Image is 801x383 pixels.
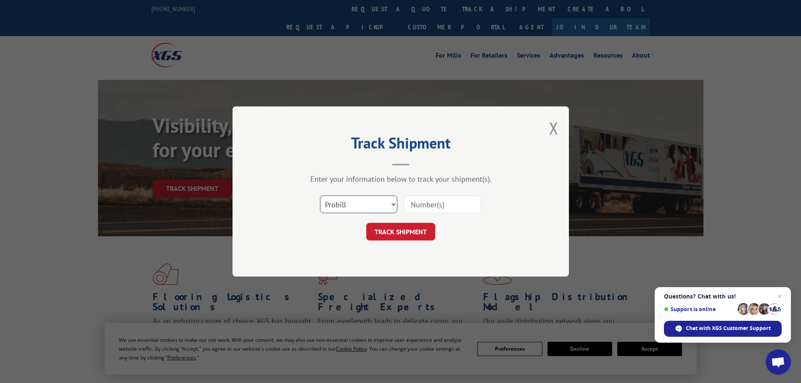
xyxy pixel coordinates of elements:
[664,321,782,337] div: Chat with XGS Customer Support
[549,117,558,139] button: Close modal
[775,291,785,301] span: Close chat
[686,325,771,332] span: Chat with XGS Customer Support
[366,223,435,240] button: TRACK SHIPMENT
[766,349,791,375] div: Open chat
[275,174,527,184] div: Enter your information below to track your shipment(s).
[664,293,782,300] span: Questions? Chat with us!
[275,137,527,153] h2: Track Shipment
[664,306,735,312] span: Support is online
[404,195,481,213] input: Number(s)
